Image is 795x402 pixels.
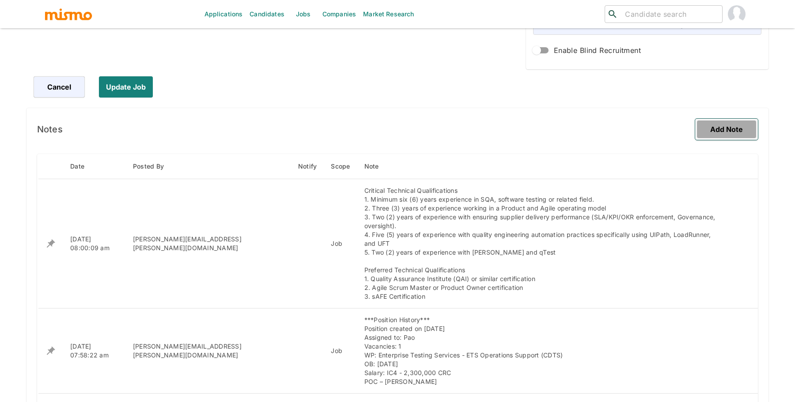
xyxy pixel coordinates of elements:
[291,154,324,179] th: Notify
[37,122,63,136] h6: Notes
[364,186,715,301] div: Critical Technical Qualifications 1. Minimum six (6) years experience in SQA, software testing or...
[324,179,357,308] td: Job
[63,154,126,179] th: Date
[695,119,758,140] button: Add Note
[34,76,85,98] button: Cancel
[554,44,641,56] span: Enable Blind Recruitment
[44,8,93,21] img: logo
[621,8,719,20] input: Candidate search
[324,154,357,179] th: Scope
[126,179,291,308] td: [PERSON_NAME][EMAIL_ADDRESS][PERSON_NAME][DOMAIN_NAME]
[364,316,715,386] div: ***Position History*** Position created on [DATE] Assigned to: Pao Vacancies: 1 WP: Enterprise Te...
[126,154,291,179] th: Posted By
[99,76,153,98] button: Update Job
[63,179,126,308] td: [DATE] 08:00:09 am
[63,308,126,394] td: [DATE] 07:58:22 am
[126,308,291,394] td: [PERSON_NAME][EMAIL_ADDRESS][PERSON_NAME][DOMAIN_NAME]
[324,308,357,394] td: Job
[357,154,723,179] th: Note
[728,5,746,23] img: Daniela Zito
